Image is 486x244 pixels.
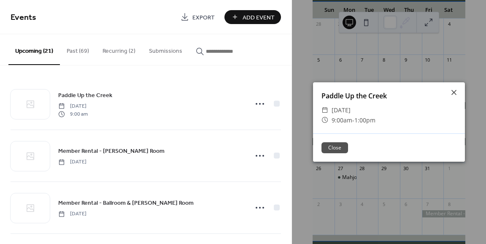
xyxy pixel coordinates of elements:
[58,103,88,110] span: [DATE]
[174,10,221,24] a: Export
[58,146,165,156] a: Member Rental - [PERSON_NAME] Room
[354,116,375,124] span: 1:00pm
[58,199,194,208] span: Member Rental - Ballroom & [PERSON_NAME] Room
[332,116,352,124] span: 9:00am
[224,10,281,24] button: Add Event
[60,34,96,64] button: Past (69)
[313,91,465,101] div: Paddle Up the Creek
[352,116,354,124] span: -
[58,91,112,100] span: Paddle Up the Creek
[142,34,189,64] button: Submissions
[96,34,142,64] button: Recurring (2)
[321,115,328,125] div: ​
[58,198,194,208] a: Member Rental - Ballroom & [PERSON_NAME] Room
[58,158,86,166] span: [DATE]
[58,110,88,118] span: 9:00 am
[321,142,348,153] button: Close
[332,105,351,115] span: [DATE]
[58,90,112,100] a: Paddle Up the Creek
[11,9,36,26] span: Events
[321,105,328,115] div: ​
[58,210,86,218] span: [DATE]
[8,34,60,65] button: Upcoming (21)
[192,13,215,22] span: Export
[243,13,275,22] span: Add Event
[58,147,165,156] span: Member Rental - [PERSON_NAME] Room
